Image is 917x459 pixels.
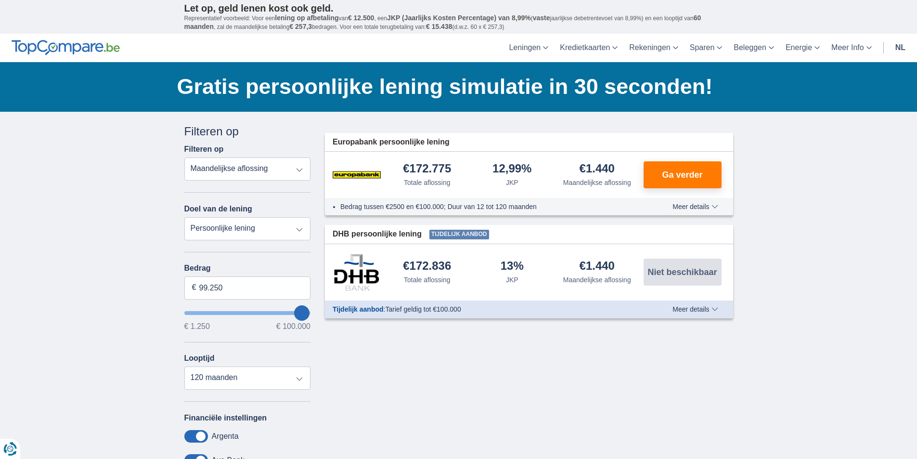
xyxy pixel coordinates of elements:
[665,305,725,313] button: Meer details
[184,14,733,31] p: Representatief voorbeeld: Voor een van , een ( jaarlijkse debetrentevoet van 8,99%) en een loopti...
[429,230,489,239] span: Tijdelijk aanbod
[426,23,452,30] span: € 15.438
[184,145,224,154] label: Filteren op
[826,34,878,62] a: Meer Info
[580,163,615,176] div: €1.440
[780,34,826,62] a: Energie
[212,432,239,441] label: Argenta
[533,14,550,22] span: vaste
[177,72,733,102] h1: Gratis persoonlijke lening simulatie in 30 seconden!
[554,34,623,62] a: Kredietkaarten
[333,137,450,148] span: Europabank persoonlijke lening
[501,260,524,273] div: 13%
[672,203,718,210] span: Meer details
[506,178,518,187] div: JKP
[506,275,518,285] div: JKP
[184,123,311,140] div: Filteren op
[728,34,780,62] a: Beleggen
[184,2,733,14] p: Let op, geld lenen kost ook geld.
[623,34,684,62] a: Rekeningen
[340,202,637,211] li: Bedrag tussen €2500 en €100.000; Duur van 12 tot 120 maanden
[348,14,375,22] span: € 12.500
[275,14,338,22] span: lening op afbetaling
[333,254,381,290] img: product.pl.alt DHB Bank
[387,14,531,22] span: JKP (Jaarlijks Kosten Percentage) van 8,99%
[184,264,311,273] label: Bedrag
[647,268,717,276] span: Niet beschikbaar
[644,259,722,286] button: Niet beschikbaar
[890,34,911,62] a: nl
[662,170,702,179] span: Ga verder
[644,161,722,188] button: Ga verder
[184,205,252,213] label: Doel van de lening
[184,354,215,363] label: Looptijd
[403,163,451,176] div: €172.775
[192,282,196,293] span: €
[276,323,310,330] span: € 100.000
[12,40,120,55] img: TopCompare
[289,23,312,30] span: € 257,3
[184,414,267,422] label: Financiële instellingen
[503,34,554,62] a: Leningen
[184,323,210,330] span: € 1.250
[403,260,451,273] div: €172.836
[184,14,701,30] span: 60 maanden
[563,275,631,285] div: Maandelijkse aflossing
[385,305,461,313] span: Tarief geldig tot €100.000
[404,178,451,187] div: Totale aflossing
[333,305,384,313] span: Tijdelijk aanbod
[672,306,718,313] span: Meer details
[333,163,381,187] img: product.pl.alt Europabank
[184,311,311,315] input: wantToBorrow
[404,275,451,285] div: Totale aflossing
[492,163,531,176] div: 12,99%
[333,229,422,240] span: DHB persoonlijke lening
[563,178,631,187] div: Maandelijkse aflossing
[684,34,728,62] a: Sparen
[325,304,645,314] div: :
[580,260,615,273] div: €1.440
[665,203,725,210] button: Meer details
